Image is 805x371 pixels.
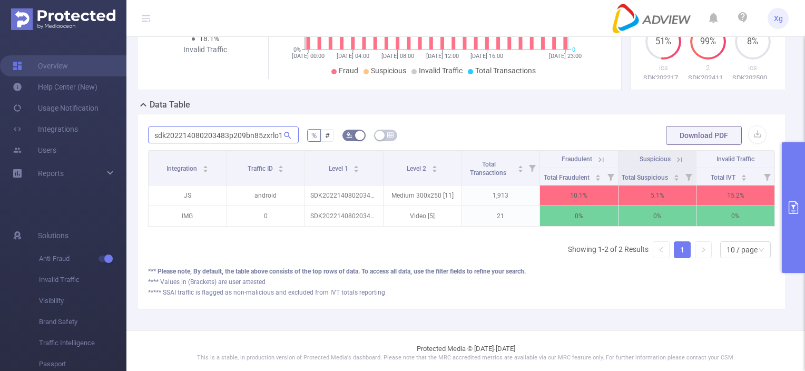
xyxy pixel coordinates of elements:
[179,44,232,55] div: Invalid Traffic
[619,185,696,206] p: 5.1%
[311,131,317,140] span: %
[475,66,536,75] span: Total Transactions
[549,53,582,60] tspan: [DATE] 23:00
[305,185,383,206] p: SDK202214080203483p209bn85zxrlo1
[673,173,680,179] div: Sort
[13,76,97,97] a: Help Center (New)
[640,155,671,163] span: Suspicious
[248,165,274,172] span: Traffic ID
[13,97,99,119] a: Usage Notification
[148,277,775,287] div: **** Values in (Brackets) are user attested
[653,241,670,258] li: Previous Page
[690,37,726,46] span: 99%
[730,63,775,73] p: ios
[432,168,438,171] i: icon: caret-down
[595,177,601,180] i: icon: caret-down
[38,169,64,178] span: Reports
[619,206,696,226] p: 0%
[760,168,774,185] i: Filter menu
[603,168,618,185] i: Filter menu
[641,73,686,83] p: SDK20221712050410xhhnonnqqwbv3yi
[39,311,126,333] span: Brand Safety
[39,269,126,290] span: Invalid Traffic
[562,155,592,163] span: Fraudulent
[518,168,524,171] i: icon: caret-down
[695,241,712,258] li: Next Page
[354,168,359,171] i: icon: caret-down
[432,164,438,167] i: icon: caret-up
[540,206,618,226] p: 0%
[202,168,208,171] i: icon: caret-down
[39,333,126,354] span: Traffic Intelligence
[384,206,462,226] p: Video [5]
[645,37,681,46] span: 51%
[305,206,383,226] p: SDK202214080203483p209bn85zxrlo1
[39,290,126,311] span: Visibility
[325,131,330,140] span: #
[622,174,670,181] span: Total Suspicious
[730,73,775,83] p: SDK20250027120226cxxdb7eglzgd08b
[517,164,524,170] div: Sort
[149,185,227,206] p: JS
[11,8,115,30] img: Protected Media
[774,8,783,29] span: Xg
[38,163,64,184] a: Reports
[666,126,742,145] button: Download PDF
[149,206,227,226] p: IMG
[741,173,747,176] i: icon: caret-up
[540,185,618,206] p: 10.1%
[202,164,209,170] div: Sort
[595,173,601,179] div: Sort
[148,288,775,297] div: ***** SSAI traffic is flagged as non-malicious and excluded from IVT totals reporting
[696,206,774,226] p: 0%
[227,185,305,206] p: android
[727,242,758,258] div: 10 / page
[148,126,299,143] input: Search...
[544,174,591,181] span: Total Fraudulent
[419,66,463,75] span: Invalid Traffic
[470,53,503,60] tspan: [DATE] 16:00
[741,177,747,180] i: icon: caret-down
[353,164,359,170] div: Sort
[426,53,458,60] tspan: [DATE] 12:00
[595,173,601,176] i: icon: caret-up
[329,165,350,172] span: Level 1
[336,53,369,60] tspan: [DATE] 04:00
[673,177,679,180] i: icon: caret-down
[686,63,731,73] p: 2
[292,53,325,60] tspan: [DATE] 00:00
[658,247,664,253] i: icon: left
[39,248,126,269] span: Anti-Fraud
[700,247,706,253] i: icon: right
[686,73,731,83] p: SDK20241125111157euijkedccjrky63
[38,225,68,246] span: Solutions
[202,164,208,167] i: icon: caret-up
[735,37,771,46] span: 8%
[13,140,56,161] a: Users
[741,173,747,179] div: Sort
[199,34,219,43] span: 18.1%
[462,185,540,206] p: 1,913
[278,164,284,167] i: icon: caret-up
[716,155,754,163] span: Invalid Traffic
[407,165,428,172] span: Level 2
[641,63,686,73] p: ios
[711,174,737,181] span: Total IVT
[673,173,679,176] i: icon: caret-up
[696,185,774,206] p: 15.2%
[354,164,359,167] i: icon: caret-up
[470,161,508,177] span: Total Transactions
[518,164,524,167] i: icon: caret-up
[166,165,199,172] span: Integration
[525,151,539,185] i: Filter menu
[293,46,301,53] tspan: 0%
[278,168,284,171] i: icon: caret-down
[568,241,649,258] li: Showing 1-2 of 2 Results
[384,185,462,206] p: Medium 300x250 [11]
[681,168,696,185] i: Filter menu
[227,206,305,226] p: 0
[674,241,691,258] li: 1
[150,99,190,111] h2: Data Table
[278,164,284,170] div: Sort
[346,132,352,138] i: icon: bg-colors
